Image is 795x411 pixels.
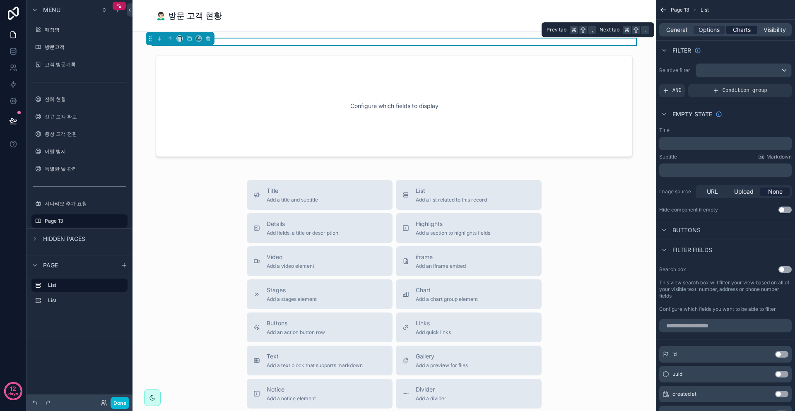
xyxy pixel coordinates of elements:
label: 고객 방문기록 [45,61,126,68]
span: Buttons [267,319,325,327]
span: AND [672,87,682,94]
button: VideoAdd a video element [247,246,393,276]
a: 특별한 날 관리 [31,162,128,175]
label: 방문고객 [45,44,126,50]
label: This view search box will filter your view based on all of your visible text, number, address or ... [659,279,792,299]
span: iframe [416,253,466,261]
span: Add quick links [416,329,451,336]
span: Add an action button row [267,329,325,336]
label: Page 13 [45,218,123,224]
span: , [589,26,595,33]
label: 전체 현황 [45,96,126,103]
span: Notice [267,385,316,394]
a: 신규 고객 확보 [31,110,128,123]
span: Prev tab [547,26,566,33]
p: 12 [10,385,16,393]
span: Add a notice element [267,395,316,402]
span: Divider [416,385,446,394]
span: Page 13 [671,7,689,13]
span: Options [699,26,720,34]
label: 신규 고객 확보 [45,113,126,120]
label: 충성 고객 전환 [45,131,126,137]
a: 시나리오 추가 요청 [31,197,128,210]
button: LinksAdd quick links [396,312,542,342]
label: 특별한 날 관리 [45,166,126,172]
span: Hidden pages [43,235,85,243]
span: Empty state [672,110,712,118]
span: Visibility [764,26,786,34]
label: List [48,297,124,304]
span: Add a list related to this record [416,197,487,203]
span: None [768,187,783,196]
button: NoticeAdd a notice element [247,379,393,409]
span: Next tab [600,26,619,33]
span: Add a video element [267,263,314,269]
span: Markdown [766,154,792,160]
span: Buttons [672,226,701,234]
button: DetailsAdd fields, a title or description [247,213,393,243]
span: . [642,26,648,33]
div: scrollable content [659,163,792,177]
div: scrollable content [659,137,792,150]
label: 매장명 [45,26,126,33]
a: 이탈 방지 [31,145,128,158]
span: Add a chart group element [416,296,478,303]
span: Gallery [416,352,468,361]
button: HighlightsAdd a section to highlights fields [396,213,542,243]
a: 충성 고객 전환 [31,127,128,141]
span: Highlights [416,220,490,228]
span: Links [416,319,451,327]
label: Subtitle [659,154,677,160]
p: days [8,388,18,399]
button: iframeAdd an iframe embed [396,246,542,276]
label: List [48,282,121,288]
span: Video [267,253,314,261]
label: Title [659,127,670,134]
span: Page [43,261,58,269]
a: 고객 방문기록 [31,58,128,71]
span: Details [267,220,338,228]
span: Add a section to highlights fields [416,230,490,236]
span: Add a preview for files [416,362,468,369]
span: Add an iframe embed [416,263,466,269]
button: DividerAdd a divider [396,379,542,409]
span: Add a divider [416,395,446,402]
span: Menu [43,6,60,14]
span: Charts [733,26,751,34]
div: Hide component if empty [659,207,718,213]
label: Relative filter [659,67,692,74]
span: Add a title and subtitle [267,197,318,203]
label: Image source [659,188,692,195]
label: Configure which fields you want to be able to filter [659,306,776,312]
span: Upload [734,187,754,196]
a: Page 13 [31,214,128,228]
button: ButtonsAdd an action button row [247,312,393,342]
a: 매장명 [31,23,128,36]
label: Search box [659,266,686,273]
span: Filter fields [672,246,712,254]
span: Title [267,187,318,195]
span: Chart [416,286,478,294]
span: Add fields, a title or description [267,230,338,236]
button: TextAdd a text block that supports markdown [247,346,393,375]
button: ChartAdd a chart group element [396,279,542,309]
span: Stages [267,286,317,294]
div: scrollable content [26,275,132,315]
span: Filter [672,46,691,55]
button: Done [111,397,129,409]
label: 이탈 방지 [45,148,126,155]
span: List [416,187,487,195]
span: created at [672,391,696,397]
a: Markdown [758,154,792,160]
span: Add a stages element [267,296,317,303]
button: StagesAdd a stages element [247,279,393,309]
h1: 🙍🏻‍♂️ 방문 고객 현황 [156,10,222,22]
span: List [701,7,709,13]
span: General [666,26,687,34]
a: 전체 현황 [31,93,128,106]
button: GalleryAdd a preview for files [396,346,542,375]
span: uuid [672,371,682,377]
a: 방문고객 [31,41,128,54]
span: Add a text block that supports markdown [267,362,363,369]
button: ListAdd a list related to this record [396,180,542,210]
